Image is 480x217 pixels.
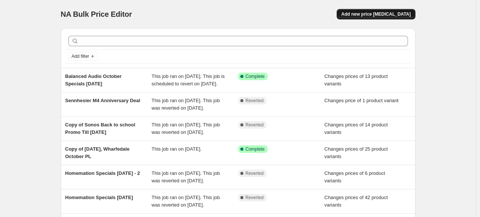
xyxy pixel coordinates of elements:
span: Add filter [72,53,89,59]
span: Changes prices of 6 product variants [324,170,385,183]
span: This job ran on [DATE]. [152,146,202,152]
span: Reverted [246,98,264,104]
span: This job ran on [DATE]. This job was reverted on [DATE]. [152,195,220,208]
span: This job ran on [DATE]. This job was reverted on [DATE]. [152,170,220,183]
span: Changes price of 1 product variant [324,98,399,103]
span: Copy of Sonos Back to school Promo Till [DATE] [65,122,135,135]
span: Copy of [DATE], Wharfedale October PL [65,146,130,159]
span: Changes prices of 14 product variants [324,122,388,135]
span: Reverted [246,195,264,201]
span: Complete [246,73,265,79]
span: Reverted [246,122,264,128]
button: Add filter [68,52,98,61]
span: Balanced Audio October Specials [DATE] [65,73,122,87]
span: Homemation Specials [DATE] - 2 [65,170,140,176]
span: Changes prices of 42 product variants [324,195,388,208]
span: Sennhesier M4 Anniversary Deal [65,98,140,103]
span: Reverted [246,170,264,176]
button: Add new price [MEDICAL_DATA] [337,9,415,19]
span: Complete [246,146,265,152]
span: Changes prices of 13 product variants [324,73,388,87]
span: This job ran on [DATE]. This job is scheduled to revert on [DATE]. [152,73,225,87]
span: This job ran on [DATE]. This job was reverted on [DATE]. [152,98,220,111]
span: NA Bulk Price Editor [61,10,132,18]
span: This job ran on [DATE]. This job was reverted on [DATE]. [152,122,220,135]
span: Add new price [MEDICAL_DATA] [341,11,411,17]
span: Changes prices of 25 product variants [324,146,388,159]
span: Homemation Specials [DATE] [65,195,133,200]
